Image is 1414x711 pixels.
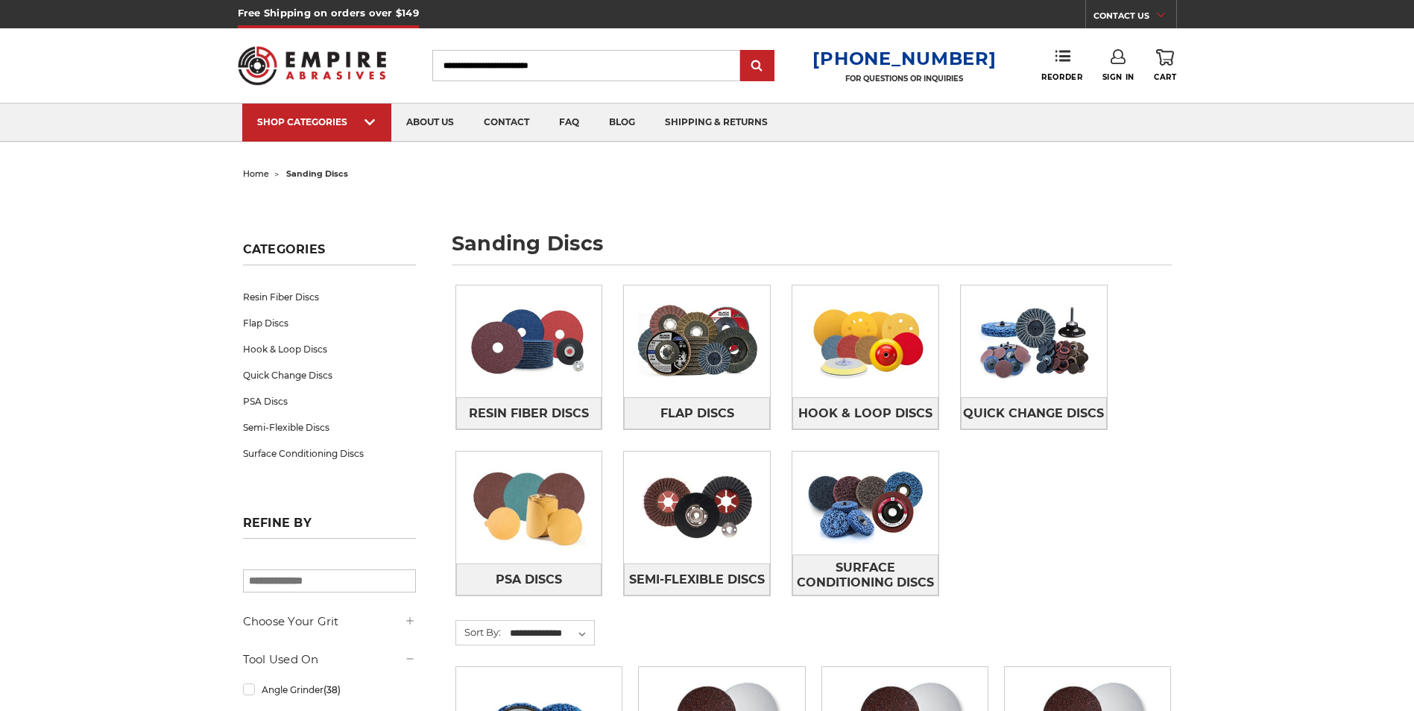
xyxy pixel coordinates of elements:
[243,362,416,388] a: Quick Change Discs
[961,397,1107,429] a: Quick Change Discs
[243,336,416,362] a: Hook & Loop Discs
[508,622,594,645] select: Sort By:
[650,104,783,142] a: shipping & returns
[323,684,341,695] span: (38)
[496,567,562,592] span: PSA Discs
[456,563,602,595] a: PSA Discs
[243,284,416,310] a: Resin Fiber Discs
[1041,72,1082,82] span: Reorder
[456,456,602,559] img: PSA Discs
[961,290,1107,393] img: Quick Change Discs
[243,168,269,179] a: home
[243,388,416,414] a: PSA Discs
[243,677,416,703] a: Angle Grinder
[793,555,938,595] span: Surface Conditioning Discs
[1102,72,1134,82] span: Sign In
[1041,49,1082,81] a: Reorder
[243,651,416,669] h5: Tool Used On
[660,401,734,426] span: Flap Discs
[243,242,416,265] h5: Categories
[624,397,770,429] a: Flap Discs
[798,401,932,426] span: Hook & Loop Discs
[469,104,544,142] a: contact
[286,168,348,179] span: sanding discs
[812,48,996,69] a: [PHONE_NUMBER]
[243,613,416,631] h5: Choose Your Grit
[243,310,416,336] a: Flap Discs
[243,440,416,467] a: Surface Conditioning Discs
[243,414,416,440] a: Semi-Flexible Discs
[792,452,938,554] img: Surface Conditioning Discs
[624,456,770,559] img: Semi-Flexible Discs
[469,401,589,426] span: Resin Fiber Discs
[792,554,938,595] a: Surface Conditioning Discs
[456,621,501,643] label: Sort By:
[594,104,650,142] a: blog
[1154,49,1176,82] a: Cart
[243,516,416,539] h5: Refine by
[456,397,602,429] a: Resin Fiber Discs
[391,104,469,142] a: about us
[624,290,770,393] img: Flap Discs
[812,74,996,83] p: FOR QUESTIONS OR INQUIRIES
[792,290,938,393] img: Hook & Loop Discs
[624,563,770,595] a: Semi-Flexible Discs
[452,233,1172,265] h1: sanding discs
[456,290,602,393] img: Resin Fiber Discs
[1154,72,1176,82] span: Cart
[629,567,765,592] span: Semi-Flexible Discs
[742,51,772,81] input: Submit
[544,104,594,142] a: faq
[238,37,387,95] img: Empire Abrasives
[1093,7,1176,28] a: CONTACT US
[792,397,938,429] a: Hook & Loop Discs
[963,401,1104,426] span: Quick Change Discs
[257,116,376,127] div: SHOP CATEGORIES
